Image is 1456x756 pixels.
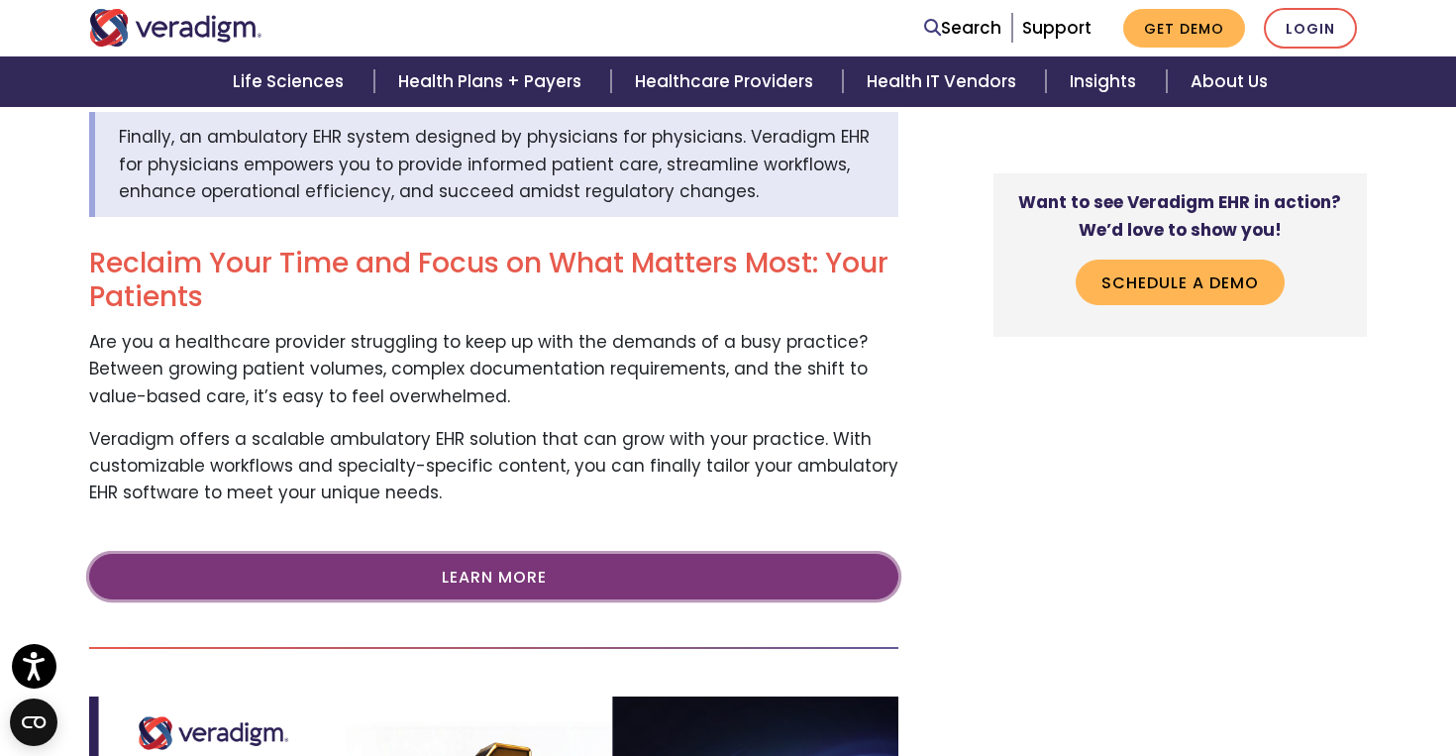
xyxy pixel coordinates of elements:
img: Veradigm logo [89,9,262,47]
span: Finally, an ambulatory EHR system designed by physicians for physicians. Veradigm EHR for physici... [119,125,870,202]
a: Insights [1046,56,1166,107]
p: Veradigm offers a scalable ambulatory EHR solution that can grow with your practice. With customi... [89,426,898,507]
p: Are you a healthcare provider struggling to keep up with the demands of a busy practice? Between ... [89,329,898,410]
a: Health Plans + Payers [374,56,611,107]
iframe: Drift Chat Widget [1076,633,1432,732]
a: Life Sciences [209,56,373,107]
a: Search [924,15,1001,42]
button: Open CMP widget [10,699,57,746]
a: Login [1264,8,1357,49]
a: Schedule a Demo [1076,259,1285,304]
h2: Reclaim Your Time and Focus on What Matters Most: Your Patients [89,247,898,313]
a: Healthcare Providers [611,56,843,107]
a: Learn More [89,554,898,599]
a: About Us [1167,56,1292,107]
a: Get Demo [1123,9,1245,48]
a: Support [1022,16,1092,40]
strong: Want to see Veradigm EHR in action? We’d love to show you! [1018,190,1341,241]
a: Health IT Vendors [843,56,1046,107]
